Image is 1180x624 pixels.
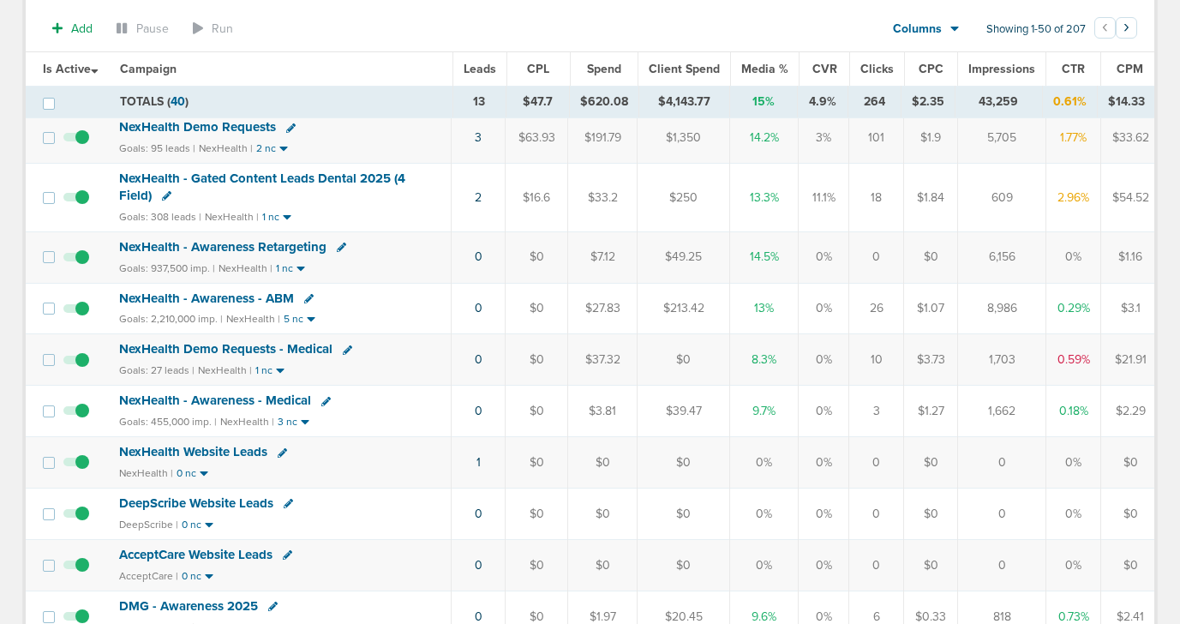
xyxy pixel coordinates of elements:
[568,437,638,489] td: $0
[256,142,276,155] small: 2 nc
[568,164,638,231] td: $33.2
[730,231,799,283] td: 14.5%
[568,112,638,164] td: $191.79
[527,62,549,76] span: CPL
[904,164,958,231] td: $1.84
[171,94,185,109] span: 40
[958,489,1046,540] td: 0
[119,171,405,203] span: NexHealth - Gated Content Leads Dental 2025 (4 Field)
[255,364,273,377] small: 1 nc
[1101,164,1160,231] td: $54.52
[1046,539,1101,591] td: 0%
[119,341,332,357] span: NexHealth Demo Requests - Medical
[849,539,904,591] td: 0
[849,112,904,164] td: 101
[849,283,904,334] td: 26
[958,386,1046,437] td: 1,662
[799,437,849,489] td: 0%
[799,386,849,437] td: 0%
[1101,112,1160,164] td: $33.62
[119,291,294,306] span: NexHealth - Awareness - ABM
[799,334,849,386] td: 0%
[1101,489,1160,540] td: $0
[955,87,1042,117] td: 43,259
[219,262,273,274] small: NexHealth |
[799,112,849,164] td: 3%
[1046,164,1101,231] td: 2.96%
[1046,283,1101,334] td: 0.29%
[1116,17,1137,39] button: Go to next page
[475,558,482,573] a: 0
[730,87,797,117] td: 15%
[568,489,638,540] td: $0
[1046,231,1101,283] td: 0%
[730,489,799,540] td: 0%
[849,164,904,231] td: 18
[799,231,849,283] td: 0%
[986,22,1086,37] span: Showing 1-50 of 207
[1046,437,1101,489] td: 0%
[799,539,849,591] td: 0%
[860,62,894,76] span: Clicks
[182,519,201,531] small: 0 nc
[568,334,638,386] td: $37.32
[506,386,568,437] td: $0
[568,386,638,437] td: $3.81
[638,112,730,164] td: $1,350
[1062,62,1085,76] span: CTR
[919,62,943,76] span: CPC
[1101,231,1160,283] td: $1.16
[226,313,280,325] small: NexHealth |
[730,437,799,489] td: 0%
[262,211,279,224] small: 1 nc
[730,539,799,591] td: 0%
[568,283,638,334] td: $27.83
[119,519,178,531] small: DeepScribe |
[638,231,730,283] td: $49.25
[119,570,178,582] small: AcceptCare |
[958,539,1046,591] td: 0
[958,231,1046,283] td: 6,156
[1101,437,1160,489] td: $0
[904,231,958,283] td: $0
[730,112,799,164] td: 14.2%
[43,62,99,76] span: Is Active
[205,211,259,223] small: NexHealth |
[177,467,196,480] small: 0 nc
[475,190,482,205] a: 2
[730,283,799,334] td: 13%
[799,489,849,540] td: 0%
[638,334,730,386] td: $0
[1101,334,1160,386] td: $21.91
[1094,20,1137,40] ul: Pagination
[730,334,799,386] td: 8.3%
[1101,386,1160,437] td: $2.29
[1042,87,1097,117] td: 0.61%
[799,283,849,334] td: 0%
[730,164,799,231] td: 13.3%
[71,21,93,36] span: Add
[958,437,1046,489] td: 0
[958,334,1046,386] td: 1,703
[958,164,1046,231] td: 609
[568,539,638,591] td: $0
[220,416,274,428] small: NexHealth |
[198,364,252,376] small: NexHealth |
[1101,539,1160,591] td: $0
[476,455,481,470] a: 1
[1097,87,1156,117] td: $14.33
[452,87,506,117] td: 13
[812,62,837,76] span: CVR
[904,386,958,437] td: $1.27
[904,283,958,334] td: $1.07
[506,87,570,117] td: $47.7
[119,393,311,408] span: NexHealth - Awareness - Medical
[638,539,730,591] td: $0
[119,547,273,562] span: AcceptCare Website Leads
[276,262,293,275] small: 1 nc
[1046,489,1101,540] td: 0%
[741,62,788,76] span: Media %
[475,130,482,145] a: 3
[119,239,326,255] span: NexHealth - Awareness Retargeting
[638,489,730,540] td: $0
